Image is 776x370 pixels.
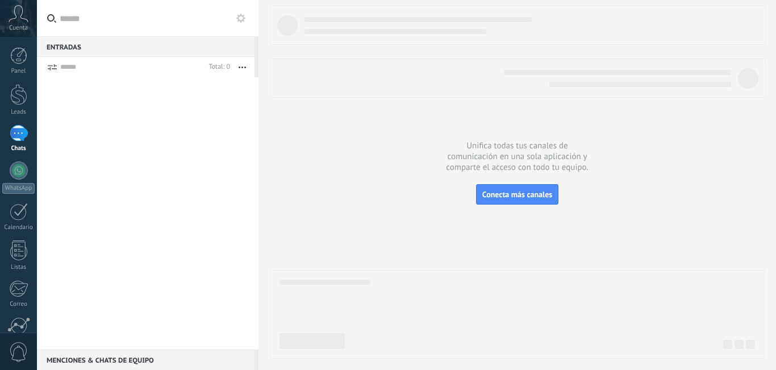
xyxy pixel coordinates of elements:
[2,183,35,194] div: WhatsApp
[9,24,28,32] span: Cuenta
[2,224,35,231] div: Calendario
[482,189,552,199] span: Conecta más canales
[2,145,35,152] div: Chats
[205,61,230,73] div: Total: 0
[476,184,558,205] button: Conecta más canales
[37,350,255,370] div: Menciones & Chats de equipo
[37,36,255,57] div: Entradas
[2,264,35,271] div: Listas
[2,301,35,308] div: Correo
[2,68,35,75] div: Panel
[2,109,35,116] div: Leads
